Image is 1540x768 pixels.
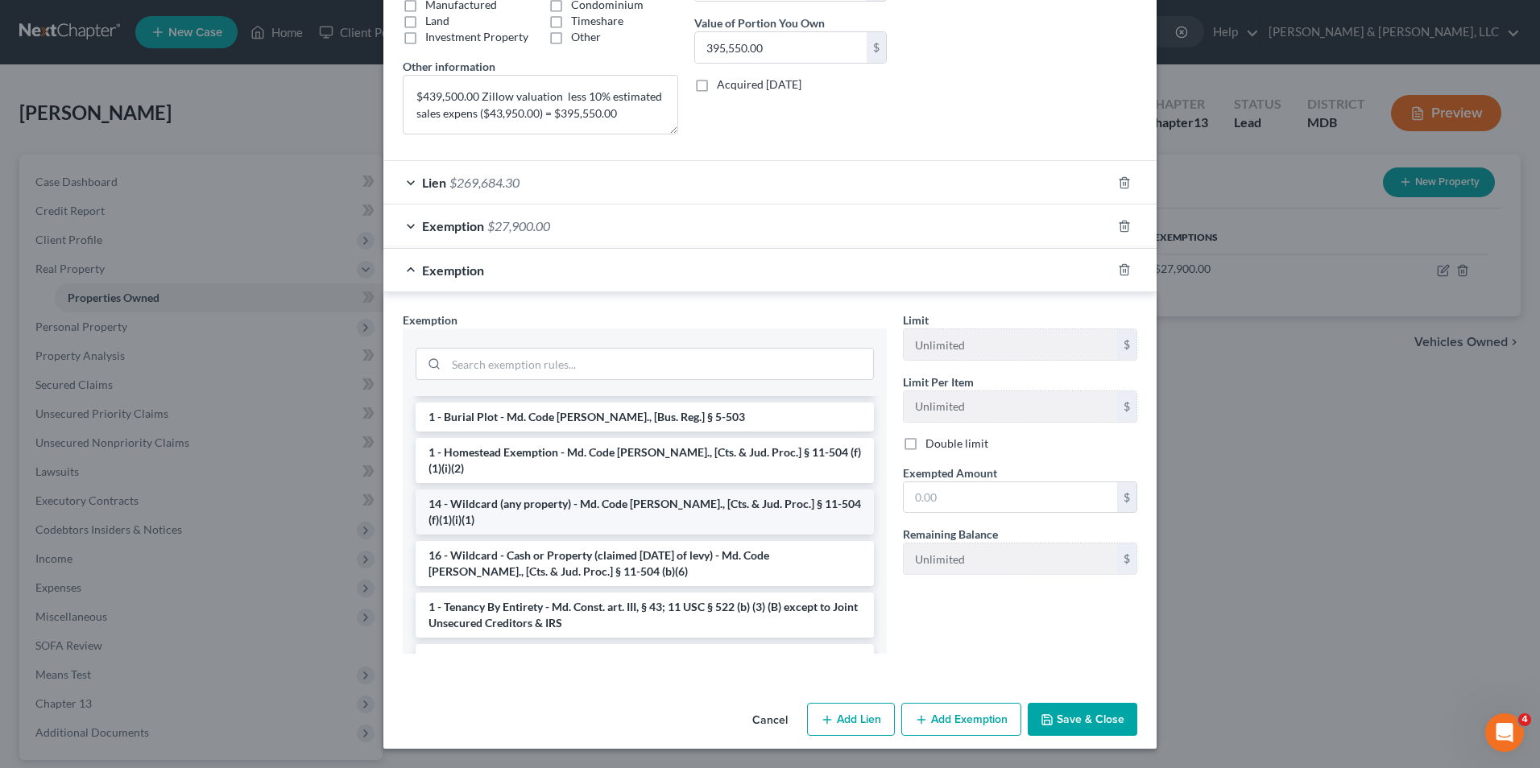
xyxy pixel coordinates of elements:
button: Add Exemption [901,703,1021,737]
label: Timeshare [571,13,623,29]
label: Acquired [DATE] [717,76,801,93]
span: Exemption [422,262,484,278]
input: 0.00 [695,32,867,63]
span: Exempted Amount [903,466,997,480]
label: Land [425,13,449,29]
label: Investment Property [425,29,528,45]
span: Exemption [422,218,484,233]
span: Lien [422,175,446,190]
label: Other [571,29,601,45]
label: Value of Portion You Own [694,14,825,31]
input: -- [904,543,1117,574]
input: -- [904,391,1117,422]
li: 1 - Burial Plot - Md. Code [PERSON_NAME]., [Bus. Reg.] § 5-503 [416,403,874,431]
li: 1 - Homestead Exemption - Md. Code [PERSON_NAME]., [Cts. & Jud. Proc.] § 11-504 (f)(1)(i)(2) [416,438,874,483]
button: Cancel [739,704,801,737]
label: Double limit [925,436,988,452]
input: Search exemption rules... [446,349,873,379]
li: 16 - Wildcard - Cash or Property (claimed [DATE] of levy) - Md. Code [PERSON_NAME]., [Cts. & Jud.... [416,541,874,586]
label: Limit Per Item [903,374,974,390]
input: 0.00 [904,482,1117,513]
span: Limit [903,313,929,327]
button: Save & Close [1028,703,1137,737]
span: Exemption [403,313,457,327]
span: 4 [1518,713,1531,726]
input: -- [904,329,1117,360]
li: 1 - Tenancy By Entirety - Md. Const. art. III, § 43; 11 USC § 522 (b) (3) (B) except to Joint Uns... [416,593,874,638]
iframe: Intercom live chat [1485,713,1524,752]
li: 14 - Wildcard (any property) - Md. Code [PERSON_NAME]., [Cts. & Jud. Proc.] § 11-504 (f)(1)(i)(1) [416,489,874,535]
label: Remaining Balance [903,526,998,543]
div: $ [1117,482,1136,513]
span: $269,684.30 [449,175,520,190]
button: Add Lien [807,703,895,737]
span: $27,900.00 [487,218,550,233]
div: $ [867,32,886,63]
div: $ [1117,391,1136,422]
li: 1 - Homestead Exemption - Md. Code [PERSON_NAME]., [Cts. & Jud. Proc.] § 11-504 (f)(1)(i)(2) [416,644,874,689]
label: Other information [403,58,495,75]
div: $ [1117,543,1136,574]
div: $ [1117,329,1136,360]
